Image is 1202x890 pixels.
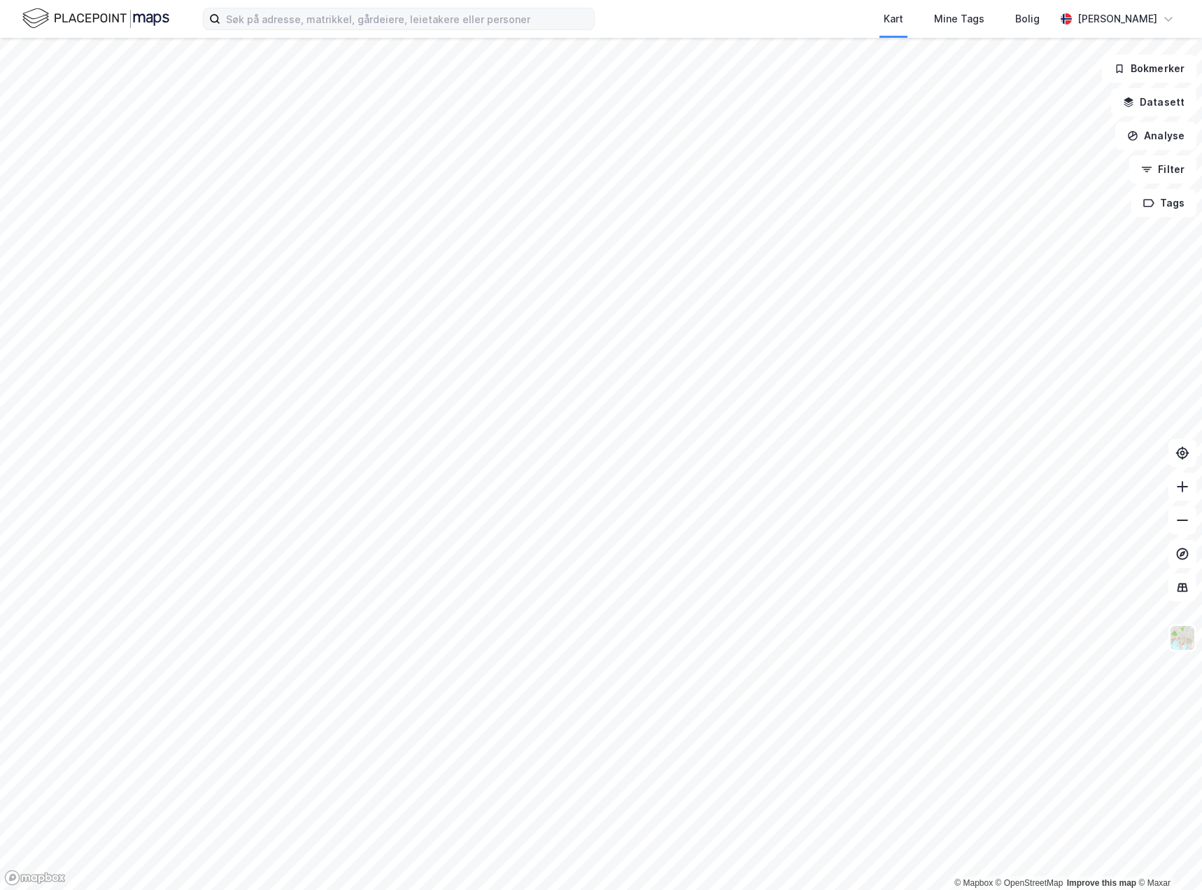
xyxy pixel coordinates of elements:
[1115,122,1196,150] button: Analyse
[934,11,984,27] div: Mine Tags
[1132,823,1202,890] div: Kontrollprogram for chat
[954,878,993,888] a: Mapbox
[4,870,66,886] a: Mapbox homepage
[1132,823,1202,890] iframe: Chat Widget
[1129,155,1196,183] button: Filter
[996,878,1063,888] a: OpenStreetMap
[884,11,903,27] div: Kart
[1067,878,1136,888] a: Improve this map
[22,6,169,31] img: logo.f888ab2527a4732fd821a326f86c7f29.svg
[1111,88,1196,116] button: Datasett
[1102,55,1196,83] button: Bokmerker
[1077,11,1157,27] div: [PERSON_NAME]
[1169,625,1196,651] img: Z
[1131,189,1196,217] button: Tags
[1015,11,1040,27] div: Bolig
[220,8,594,29] input: Søk på adresse, matrikkel, gårdeiere, leietakere eller personer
